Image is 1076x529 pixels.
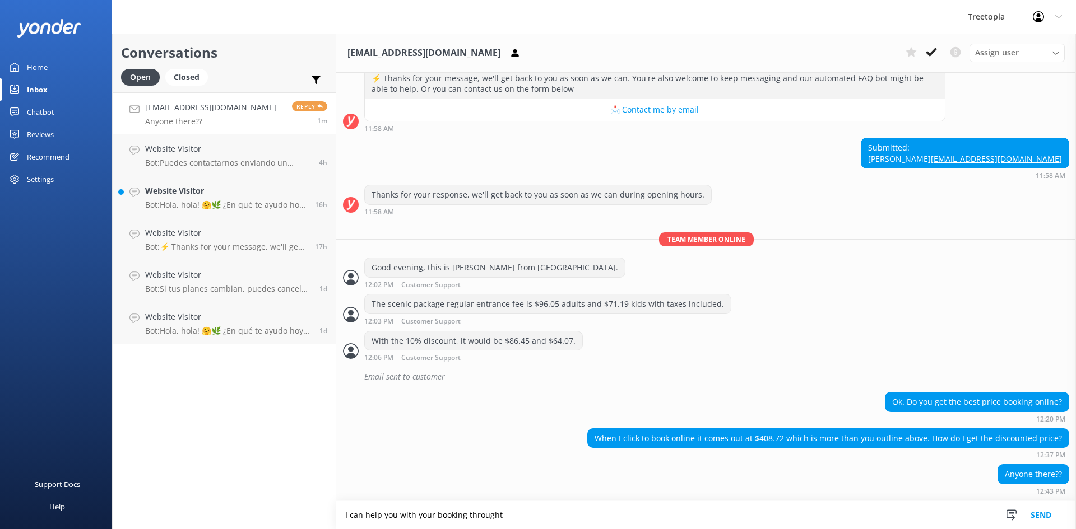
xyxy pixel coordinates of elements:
[931,153,1062,164] a: [EMAIL_ADDRESS][DOMAIN_NAME]
[364,208,712,216] div: Sep 22 2025 11:58am (UTC -06:00) America/Mexico_City
[885,415,1069,423] div: Sep 22 2025 12:20pm (UTC -06:00) America/Mexico_City
[998,487,1069,495] div: Sep 22 2025 12:43pm (UTC -06:00) America/Mexico_City
[145,116,276,127] p: Anyone there??
[27,146,69,168] div: Recommend
[1036,172,1065,179] strong: 11:58 AM
[145,269,311,281] h4: Website Visitor
[365,185,711,204] div: Thanks for your response, we'll get back to you as soon as we can during opening hours.
[317,116,327,125] span: Sep 22 2025 12:43pm (UTC -06:00) America/Mexico_City
[145,200,307,210] p: Bot: Hola, hola! 🤗🌿 ¿En qué te ayudo hoy? ¡Estoy lista para la aventura! 🚀.
[319,284,327,293] span: Sep 21 2025 12:37pm (UTC -06:00) America/Mexico_City
[319,326,327,335] span: Sep 21 2025 09:35am (UTC -06:00) America/Mexico_City
[121,42,327,63] h2: Conversations
[364,280,625,289] div: Sep 22 2025 12:02pm (UTC -06:00) America/Mexico_City
[113,218,336,260] a: Website VisitorBot:⚡ Thanks for your message, we'll get back to you as soon as we can. You're als...
[319,158,327,167] span: Sep 22 2025 08:20am (UTC -06:00) America/Mexico_City
[292,101,327,111] span: Reply
[145,227,307,239] h4: Website Visitor
[145,143,310,155] h4: Website Visitor
[587,451,1069,458] div: Sep 22 2025 12:37pm (UTC -06:00) America/Mexico_City
[364,354,393,362] strong: 12:06 PM
[365,294,731,313] div: The scenic package regular entrance fee is $96.05 adults and $71.19 kids with taxes included.
[588,429,1069,448] div: When I click to book online it comes out at $408.72 which is more than you outline above. How do ...
[364,282,393,289] strong: 12:02 PM
[145,242,307,252] p: Bot: ⚡ Thanks for your message, we'll get back to you as soon as we can. You're also welcome to k...
[1036,488,1065,495] strong: 12:43 PM
[365,99,945,121] button: 📩 Contact me by email
[165,71,214,83] a: Closed
[27,56,48,78] div: Home
[998,465,1069,484] div: Anyone there??
[401,318,461,325] span: Customer Support
[27,123,54,146] div: Reviews
[27,78,48,101] div: Inbox
[364,124,945,132] div: Sep 22 2025 11:58am (UTC -06:00) America/Mexico_City
[1020,501,1062,529] button: Send
[145,185,307,197] h4: Website Visitor
[343,367,1069,386] div: 2025-09-22T18:10:21.456
[113,134,336,176] a: Website VisitorBot:Puedes contactarnos enviando un correo a [EMAIL_ADDRESS][DOMAIN_NAME]. Para re...
[365,258,625,277] div: Good evening, this is [PERSON_NAME] from [GEOGRAPHIC_DATA].
[315,242,327,251] span: Sep 21 2025 07:15pm (UTC -06:00) America/Mexico_City
[861,138,1069,168] div: Submitted: [PERSON_NAME]
[17,19,81,38] img: yonder-white-logo.png
[336,501,1076,529] textarea: I can help you with your booking throught
[165,69,208,86] div: Closed
[121,71,165,83] a: Open
[145,158,310,168] p: Bot: Puedes contactarnos enviando un correo a [EMAIL_ADDRESS][DOMAIN_NAME]. Para reservar un tour...
[401,282,461,289] span: Customer Support
[347,46,500,60] h3: [EMAIL_ADDRESS][DOMAIN_NAME]
[975,46,1019,59] span: Assign user
[49,495,65,518] div: Help
[113,260,336,302] a: Website VisitorBot:Si tus planes cambian, puedes cancelar tu reserva hasta 48 horas antes de tu t...
[113,302,336,344] a: Website VisitorBot:Hola, hola! 🤗🌿 ¿En qué te ayudo hoy? ¡Estoy lista para la aventura! 🚀.1d
[365,69,945,99] div: ⚡ Thanks for your message, we'll get back to you as soon as we can. You're also welcome to keep m...
[364,317,731,325] div: Sep 22 2025 12:03pm (UTC -06:00) America/Mexico_City
[145,326,311,336] p: Bot: Hola, hola! 🤗🌿 ¿En qué te ayudo hoy? ¡Estoy lista para la aventura! 🚀.
[145,101,276,114] h4: [EMAIL_ADDRESS][DOMAIN_NAME]
[364,367,1069,386] div: Email sent to customer
[970,44,1065,62] div: Assign User
[145,284,311,294] p: Bot: Si tus planes cambian, puedes cancelar tu reserva hasta 48 horas antes de tu tour programado...
[885,392,1069,411] div: Ok. Do you get the best price booking online?
[365,331,582,350] div: With the 10% discount, it would be $86.45 and $64.07.
[315,200,327,209] span: Sep 21 2025 07:45pm (UTC -06:00) America/Mexico_City
[861,171,1069,179] div: Sep 22 2025 11:58am (UTC -06:00) America/Mexico_City
[27,101,54,123] div: Chatbot
[659,232,754,246] span: Team member online
[364,209,394,216] strong: 11:58 AM
[35,473,80,495] div: Support Docs
[364,125,394,132] strong: 11:58 AM
[401,354,461,362] span: Customer Support
[113,176,336,218] a: Website VisitorBot:Hola, hola! 🤗🌿 ¿En qué te ayudo hoy? ¡Estoy lista para la aventura! 🚀.16h
[27,168,54,190] div: Settings
[364,318,393,325] strong: 12:03 PM
[1036,452,1065,458] strong: 12:37 PM
[364,353,583,362] div: Sep 22 2025 12:06pm (UTC -06:00) America/Mexico_City
[121,69,160,86] div: Open
[113,92,336,134] a: [EMAIL_ADDRESS][DOMAIN_NAME]Anyone there??Reply1m
[1036,416,1065,423] strong: 12:20 PM
[145,311,311,323] h4: Website Visitor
